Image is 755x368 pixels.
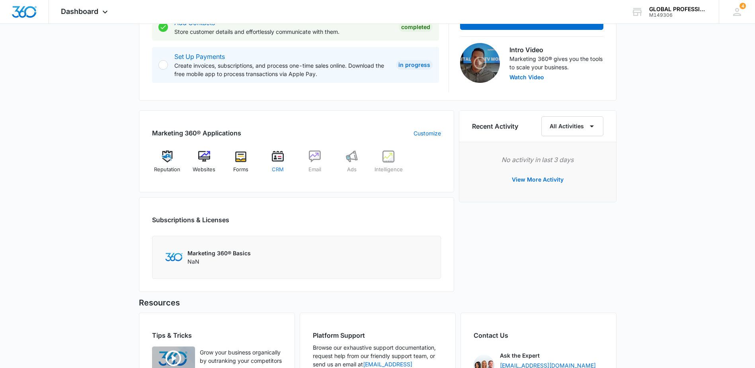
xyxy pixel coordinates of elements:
a: Email [300,151,330,179]
span: Dashboard [61,7,98,16]
div: NaN [187,249,251,266]
p: Marketing 360® Basics [187,249,251,257]
span: Ads [347,166,357,174]
h2: Marketing 360® Applications [152,128,241,138]
span: CRM [272,166,284,174]
h2: Tips & Tricks [152,331,282,340]
div: account id [649,12,707,18]
img: Marketing 360 Logo [165,253,183,261]
span: Forms [233,166,248,174]
a: Forms [226,151,256,179]
div: notifications count [739,3,746,9]
p: Create invoices, subscriptions, and process one-time sales online. Download the free mobile app t... [174,61,390,78]
a: Set Up Payments [174,53,225,61]
h6: Recent Activity [472,121,518,131]
div: Completed [399,22,433,32]
h3: Intro Video [509,45,603,55]
h5: Resources [139,297,616,309]
h2: Platform Support [313,331,443,340]
button: View More Activity [504,170,572,189]
span: Email [308,166,321,174]
a: Customize [414,129,441,137]
a: Intelligence [373,151,404,179]
button: All Activities [541,116,603,136]
a: Websites [189,151,219,179]
p: Marketing 360® gives you the tools to scale your business. [509,55,603,71]
a: Ads [336,151,367,179]
img: Intro Video [460,43,500,83]
p: Grow your business organically by outranking your competitors [200,348,282,365]
h2: Contact Us [474,331,603,340]
a: Reputation [152,151,183,179]
h2: Subscriptions & Licenses [152,215,229,225]
span: Intelligence [375,166,403,174]
p: No activity in last 3 days [472,155,603,164]
span: 4 [739,3,746,9]
p: Store customer details and effortlessly communicate with them. [174,27,392,36]
span: Websites [193,166,215,174]
p: Ask the Expert [500,351,540,360]
div: In Progress [396,60,433,70]
button: Watch Video [509,74,544,80]
a: CRM [263,151,293,179]
span: Reputation [154,166,180,174]
div: account name [649,6,707,12]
